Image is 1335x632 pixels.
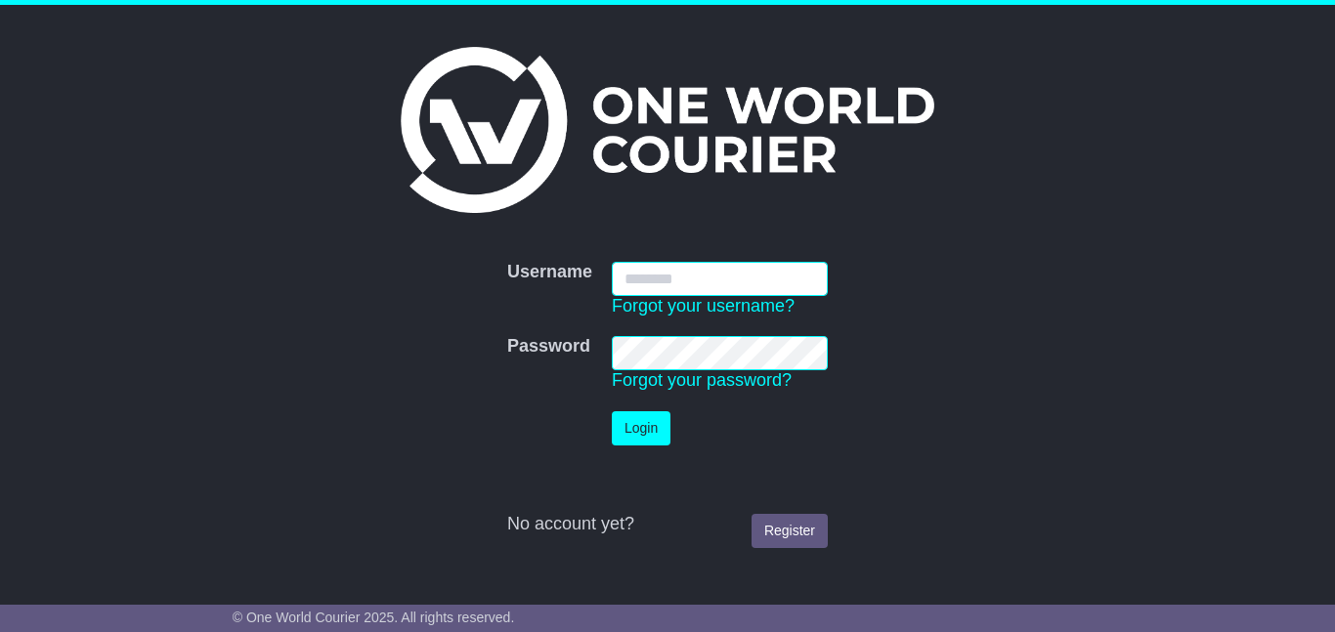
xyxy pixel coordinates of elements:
[612,296,795,316] a: Forgot your username?
[752,514,828,548] a: Register
[401,47,934,213] img: One World
[233,610,515,625] span: © One World Courier 2025. All rights reserved.
[507,514,828,535] div: No account yet?
[507,336,590,358] label: Password
[507,262,592,283] label: Username
[612,370,792,390] a: Forgot your password?
[612,411,670,445] button: Login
